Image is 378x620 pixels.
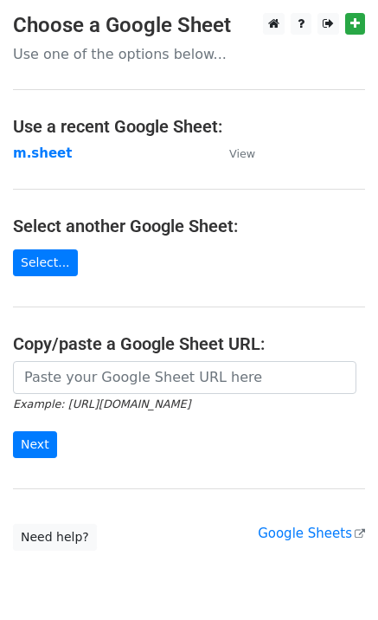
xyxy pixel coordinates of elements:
[13,524,97,551] a: Need help?
[13,13,365,38] h3: Choose a Google Sheet
[13,216,365,236] h4: Select another Google Sheet:
[13,45,365,63] p: Use one of the options below...
[13,431,57,458] input: Next
[229,147,255,160] small: View
[258,526,365,541] a: Google Sheets
[13,116,365,137] h4: Use a recent Google Sheet:
[13,361,356,394] input: Paste your Google Sheet URL here
[13,145,72,161] a: m.sheet
[13,397,190,410] small: Example: [URL][DOMAIN_NAME]
[212,145,255,161] a: View
[13,333,365,354] h4: Copy/paste a Google Sheet URL:
[13,249,78,276] a: Select...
